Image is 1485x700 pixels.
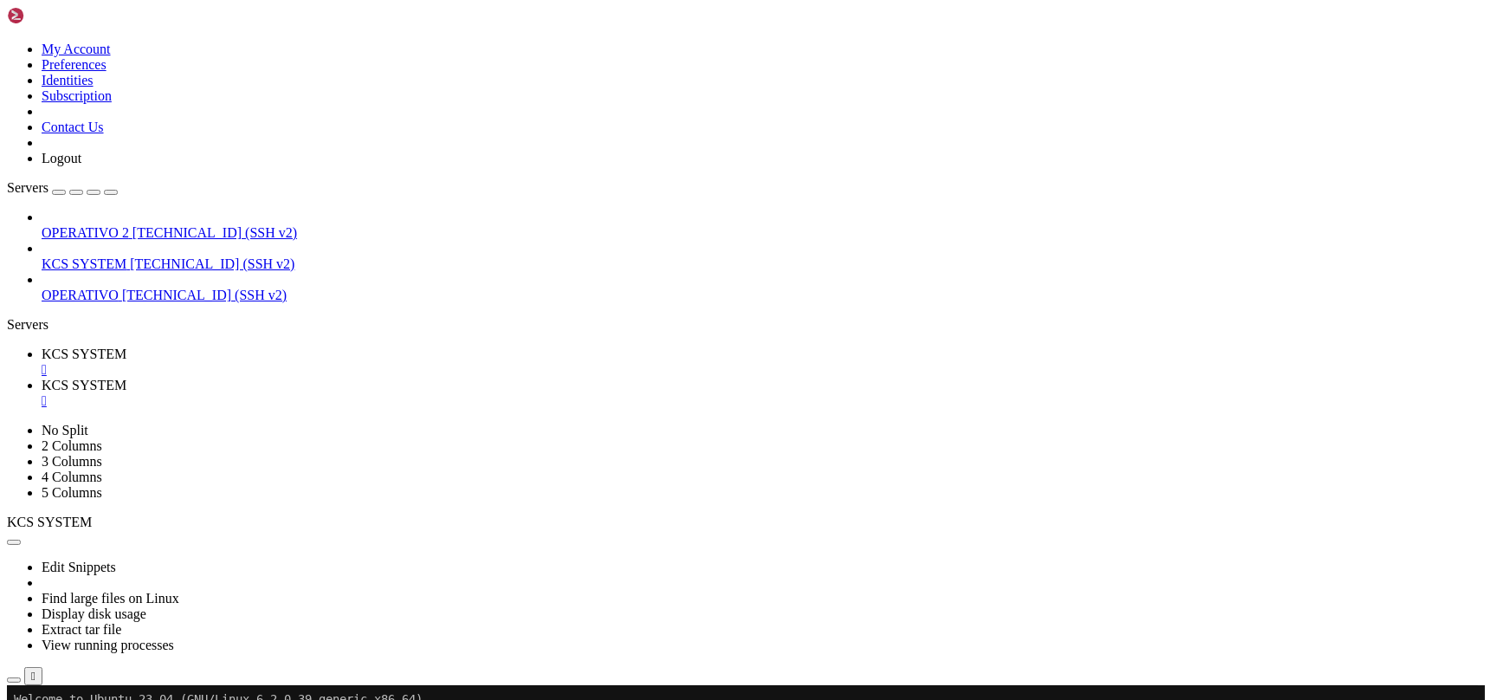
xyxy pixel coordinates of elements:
[7,169,1259,184] x-row: Swap usage: 0%
[42,272,1478,303] li: OPERATIVO [TECHNICAL_ID] (SSH v2)
[7,154,1259,169] x-row: Memory usage: 64% IPv4 address for ens3: [TECHNICAL_ID]
[42,151,81,165] a: Logout
[7,180,118,195] a: Servers
[42,288,1478,303] a: OPERATIVO [TECHNICAL_ID] (SSH v2)
[42,470,102,484] a: 4 Columns
[7,449,139,463] span: ubuntu@vps-08acaf7e
[42,423,88,437] a: No Split
[7,213,1259,228] x-row: just raised the bar for easy, resilient and secure K8s cluster deployment.
[42,256,126,271] span: KCS SYSTEM
[42,288,119,302] span: OPERATIVO
[7,317,1478,333] div: Servers
[7,198,1259,213] x-row: * Strictly confined Kubernetes makes edge and IoT secure. Learn how MicroK8s
[7,331,1259,346] x-row: For upgrade information, please visit:
[24,667,42,685] button: 
[7,515,92,529] span: KCS SYSTEM
[42,362,1478,378] a: 
[42,378,1478,409] a: KCS SYSTEM
[130,256,294,271] span: [TECHNICAL_ID] (SSH v2)
[42,378,126,392] span: KCS SYSTEM
[7,375,1259,390] x-row: New release '24.04.3 LTS' available.
[42,241,1478,272] li: KCS SYSTEM [TECHNICAL_ID] (SSH v2)
[42,485,102,500] a: 5 Columns
[42,622,121,637] a: Extract tar file
[7,51,1259,66] x-row: * Management: [URL][DOMAIN_NAME]
[7,180,48,195] span: Servers
[7,316,1259,331] x-row: Your Ubuntu release is not supported anymore.
[7,95,1259,110] x-row: System information as of [DATE]
[42,225,1478,241] a: OPERATIVO 2 [TECHNICAL_ID] (SSH v2)
[7,125,1259,139] x-row: System load: 0.0 Processes: 177
[42,120,104,134] a: Contact Us
[7,7,107,24] img: Shellngn
[175,449,182,463] div: (23, 30)
[42,393,1478,409] a: 
[145,449,152,463] span: ~
[7,434,1259,449] x-row: Last login: [DATE] from [TECHNICAL_ID]
[42,347,1478,378] a: KCS SYSTEM
[42,88,112,103] a: Subscription
[7,346,1259,360] x-row: [URL][DOMAIN_NAME]
[42,42,111,56] a: My Account
[42,606,146,621] a: Display disk usage
[7,287,1259,301] x-row: To see these additional updates run: apt list --upgradable
[42,560,116,574] a: Edit Snippets
[7,243,1259,257] x-row: [URL][DOMAIN_NAME]
[31,670,36,683] div: 
[42,225,129,240] span: OPERATIVO 2
[42,454,102,469] a: 3 Columns
[7,390,1259,405] x-row: Run 'do-release-upgrade' to upgrade to it.
[42,73,94,87] a: Identities
[42,347,126,361] span: KCS SYSTEM
[42,638,174,652] a: View running processes
[42,591,179,606] a: Find large files on Linux
[7,36,1259,51] x-row: * Documentation: [URL][DOMAIN_NAME]
[7,139,1259,154] x-row: Usage of /: 19.5% of 77.39GB Users logged in: 1
[42,256,1478,272] a: KCS SYSTEM [TECHNICAL_ID] (SSH v2)
[7,272,1259,287] x-row: 1 update can be applied immediately.
[42,57,107,72] a: Preferences
[42,210,1478,241] li: OPERATIVO 2 [TECHNICAL_ID] (SSH v2)
[132,225,297,240] span: [TECHNICAL_ID] (SSH v2)
[7,449,1259,463] x-row: : $
[42,438,102,453] a: 2 Columns
[7,7,1259,22] x-row: Welcome to Ubuntu 23.04 (GNU/Linux 6.2.0-39-generic x86_64)
[122,288,287,302] span: [TECHNICAL_ID] (SSH v2)
[7,66,1259,81] x-row: * Support: [URL][DOMAIN_NAME]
